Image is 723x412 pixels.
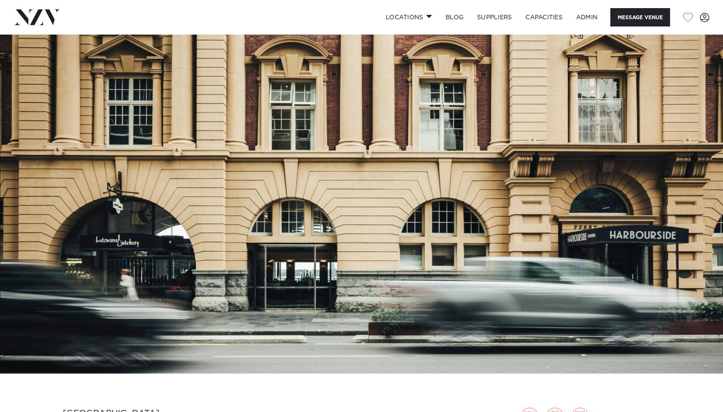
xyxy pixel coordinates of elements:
a: Capacities [519,8,569,26]
a: SUPPLIERS [470,8,519,26]
button: Message Venue [610,8,670,26]
a: ADMIN [569,8,604,26]
a: Locations [379,8,439,26]
img: nzv-logo.png [14,9,60,25]
a: BLOG [439,8,470,26]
